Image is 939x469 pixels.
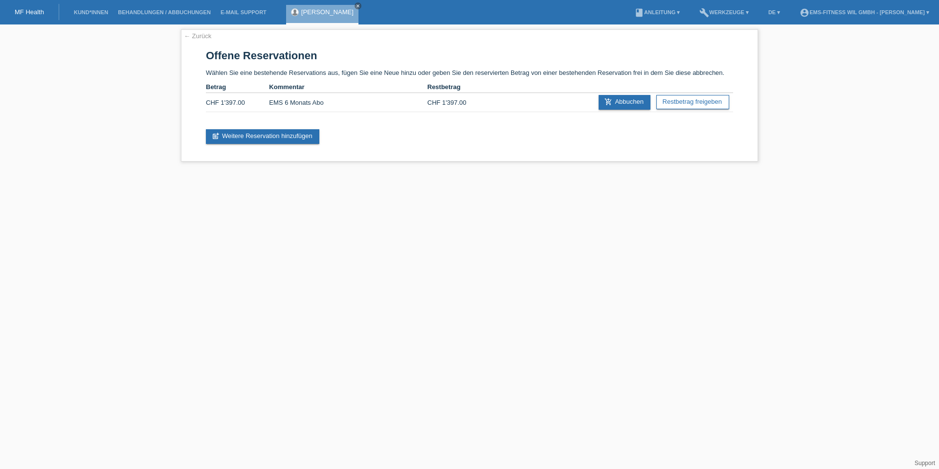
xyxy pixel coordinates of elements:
a: ← Zurück [184,32,211,40]
a: close [355,2,361,9]
td: EMS 6 Monats Abo [269,93,427,112]
a: MF Health [15,8,44,16]
a: Behandlungen / Abbuchungen [113,9,216,15]
td: CHF 1'397.00 [206,93,269,112]
i: close [356,3,360,8]
a: buildWerkzeuge ▾ [694,9,754,15]
i: account_circle [800,8,809,18]
a: add_shopping_cartAbbuchen [599,95,650,110]
h1: Offene Reservationen [206,49,733,62]
a: post_addWeitere Reservation hinzufügen [206,129,319,144]
a: Kund*innen [69,9,113,15]
a: bookAnleitung ▾ [629,9,685,15]
th: Restbetrag [427,81,491,93]
th: Betrag [206,81,269,93]
th: Kommentar [269,81,427,93]
a: Support [915,460,935,467]
a: E-Mail Support [216,9,271,15]
a: DE ▾ [763,9,785,15]
i: build [699,8,709,18]
a: [PERSON_NAME] [301,8,354,16]
div: Wählen Sie eine bestehende Reservations aus, fügen Sie eine Neue hinzu oder geben Sie den reservi... [181,29,758,162]
td: CHF 1'397.00 [427,93,491,112]
i: book [634,8,644,18]
i: post_add [212,132,220,140]
i: add_shopping_cart [604,98,612,106]
a: account_circleEMS-Fitness Wil GmbH - [PERSON_NAME] ▾ [795,9,934,15]
a: Restbetrag freigeben [656,95,729,109]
